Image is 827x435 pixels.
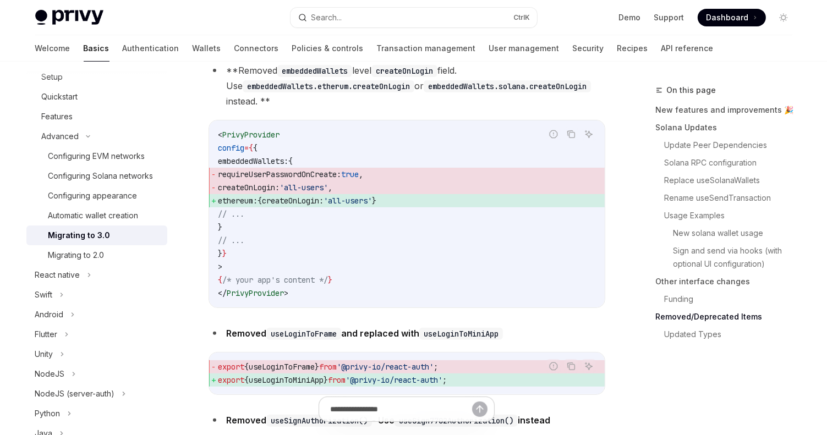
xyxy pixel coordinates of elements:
a: Automatic wallet creation [26,206,167,225]
span: embeddedWallets: [218,156,288,166]
span: } [328,275,332,285]
div: Migrating to 3.0 [48,229,111,242]
span: // ... [218,209,244,219]
span: , [359,169,363,179]
a: New features and improvements 🎉 [656,101,801,119]
button: Copy the contents from the code block [564,359,578,373]
span: > [218,262,222,272]
span: '@privy-io/react-auth' [346,375,442,385]
span: export [218,362,244,372]
span: } [218,222,222,232]
a: User management [489,35,560,62]
button: Send message [472,401,488,417]
a: Migrating to 3.0 [26,225,167,245]
button: Copy the contents from the code block [564,127,578,141]
span: { [244,362,249,372]
span: requireUserPasswordOnCreate: [218,169,341,179]
span: } [218,249,222,258]
span: , [328,183,332,192]
div: Migrating to 2.0 [48,249,105,262]
a: New solana wallet usage [673,224,801,242]
span: /* your app's content */ [222,275,328,285]
a: Support [654,12,684,23]
span: } [315,362,319,372]
button: Ask AI [582,359,596,373]
div: Swift [35,288,53,301]
div: Python [35,407,61,420]
span: { [244,375,249,385]
a: Connectors [234,35,279,62]
div: Flutter [35,328,58,341]
div: NodeJS (server-auth) [35,387,115,400]
a: Wallets [193,35,221,62]
div: React native [35,268,80,282]
span: from [328,375,346,385]
code: embeddedWallets [277,65,352,77]
code: embeddedWallets.etherum.createOnLogin [243,80,414,92]
div: Configuring Solana networks [48,169,154,183]
span: useLoginToMiniApp [249,375,324,385]
a: Update Peer Dependencies [665,136,801,154]
a: Authentication [123,35,179,62]
div: Unity [35,348,53,361]
span: Ctrl K [514,13,530,22]
span: export [218,375,244,385]
a: Recipes [617,35,648,62]
button: Toggle dark mode [775,9,792,26]
span: </ [218,288,227,298]
a: Usage Examples [665,207,801,224]
div: Advanced [42,130,79,143]
span: { [258,196,262,206]
div: Android [35,308,64,321]
span: true [341,169,359,179]
span: < [218,130,222,140]
li: **Removed level field. Use or instead. ** [209,63,605,109]
a: Replace useSolanaWallets [665,172,801,189]
span: On this page [667,84,716,97]
a: Transaction management [377,35,476,62]
a: Configuring EVM networks [26,146,167,166]
div: Quickstart [42,90,78,103]
a: Basics [84,35,109,62]
span: 'all-users' [324,196,372,206]
span: createOnLogin: [262,196,324,206]
span: { [218,275,222,285]
span: config [218,143,244,153]
span: = [244,143,249,153]
a: Dashboard [698,9,766,26]
div: Configuring EVM networks [48,150,145,163]
strong: Removed and replaced with [226,328,503,339]
a: Quickstart [26,87,167,107]
span: '@privy-io/react-auth' [337,362,434,372]
button: Report incorrect code [546,359,561,373]
button: Search...CtrlK [291,8,537,27]
code: useLoginToMiniApp [419,328,503,340]
code: embeddedWallets.solana.createOnLogin [424,80,591,92]
span: PrivyProvider [222,130,280,140]
button: Report incorrect code [546,127,561,141]
a: Updated Types [665,326,801,343]
a: Removed/Deprecated Items [656,308,801,326]
div: Features [42,110,73,123]
span: } [324,375,328,385]
a: Solana Updates [656,119,801,136]
a: Funding [665,290,801,308]
span: Dashboard [706,12,749,23]
div: NodeJS [35,367,65,381]
button: Ask AI [582,127,596,141]
a: Configuring Solana networks [26,166,167,186]
a: Welcome [35,35,70,62]
span: useLoginToFrame [249,362,315,372]
div: Configuring appearance [48,189,138,202]
span: } [372,196,376,206]
span: // ... [218,235,244,245]
span: { [288,156,293,166]
a: API reference [661,35,714,62]
span: ; [442,375,447,385]
span: 'all-users' [280,183,328,192]
span: from [319,362,337,372]
span: PrivyProvider [227,288,284,298]
a: Features [26,107,167,126]
a: Migrating to 2.0 [26,245,167,265]
span: > [284,288,288,298]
